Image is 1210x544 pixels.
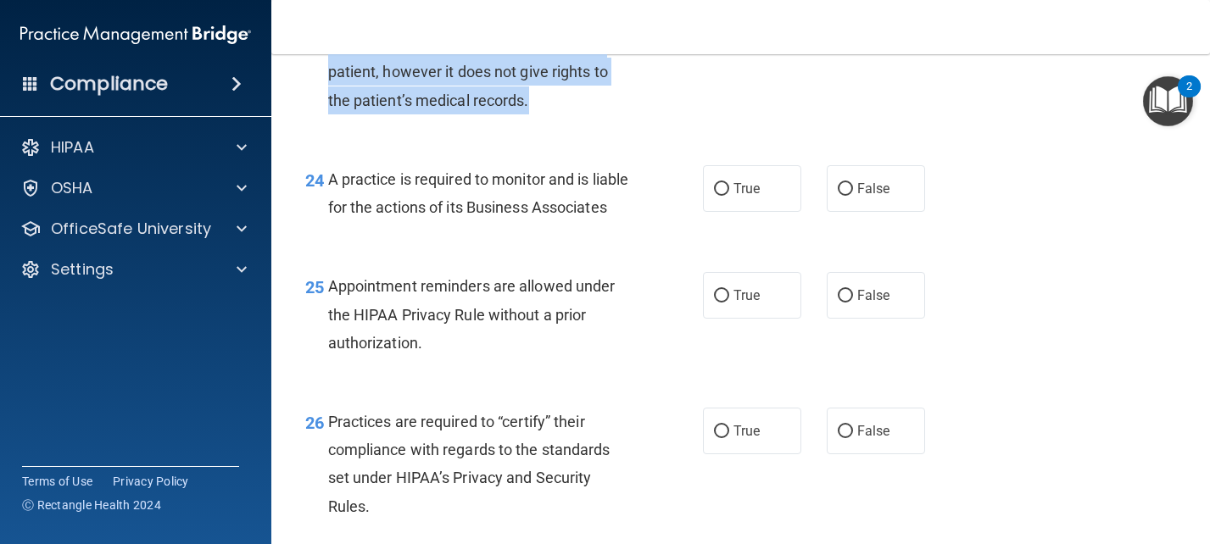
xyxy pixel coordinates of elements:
[20,178,247,198] a: OSHA
[305,170,324,191] span: 24
[838,425,853,438] input: False
[328,413,611,515] span: Practices are required to “certify” their compliance with regards to the standards set under HIPA...
[1143,76,1193,126] button: Open Resource Center, 2 new notifications
[50,72,168,96] h4: Compliance
[328,7,608,109] span: A healthcare power of attorney provides rights to make decisions on behalf of the patient, howeve...
[51,137,94,158] p: HIPAA
[733,180,760,197] span: True
[20,137,247,158] a: HIPAA
[20,219,247,239] a: OfficeSafe University
[838,290,853,303] input: False
[328,170,629,216] span: A practice is required to monitor and is liable for the actions of its Business Associates
[733,287,760,303] span: True
[22,497,161,513] span: Ⓒ Rectangle Health 2024
[22,473,92,490] a: Terms of Use
[20,259,247,280] a: Settings
[857,423,890,439] span: False
[838,183,853,196] input: False
[51,219,211,239] p: OfficeSafe University
[305,277,324,297] span: 25
[714,425,729,438] input: True
[20,18,251,52] img: PMB logo
[733,423,760,439] span: True
[714,290,729,303] input: True
[1186,86,1192,108] div: 2
[857,287,890,303] span: False
[328,277,616,351] span: Appointment reminders are allowed under the HIPAA Privacy Rule without a prior authorization.
[113,473,189,490] a: Privacy Policy
[714,183,729,196] input: True
[857,180,890,197] span: False
[51,259,114,280] p: Settings
[51,178,93,198] p: OSHA
[305,413,324,433] span: 26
